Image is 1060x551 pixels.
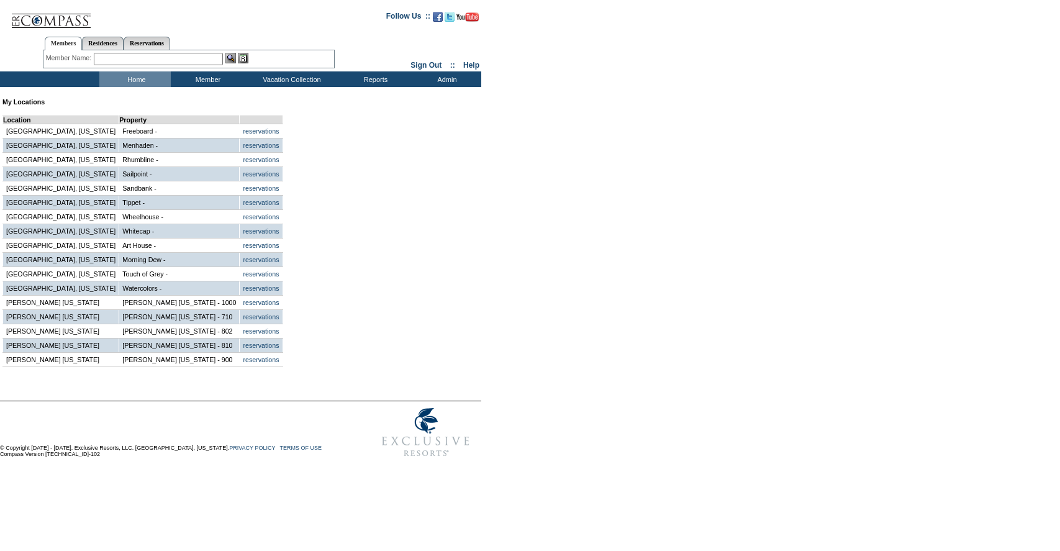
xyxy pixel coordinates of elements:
[3,116,119,124] td: Location
[243,313,279,321] a: reservations
[119,210,240,224] td: Wheelhouse -
[243,142,279,149] a: reservations
[119,139,240,153] td: Menhaden -
[119,196,240,210] td: Tippet -
[82,37,124,50] a: Residences
[243,242,279,249] a: reservations
[3,296,119,310] td: [PERSON_NAME] [US_STATE]
[3,339,119,353] td: [PERSON_NAME] [US_STATE]
[119,167,240,181] td: Sailpoint -
[119,296,240,310] td: [PERSON_NAME] [US_STATE] - 1000
[242,71,338,87] td: Vacation Collection
[2,98,45,106] b: My Locations
[410,71,481,87] td: Admin
[119,239,240,253] td: Art House -
[119,281,240,296] td: Watercolors -
[445,16,455,23] a: Follow us on Twitter
[370,401,481,463] img: Exclusive Resorts
[229,445,275,451] a: PRIVACY POLICY
[3,210,119,224] td: [GEOGRAPHIC_DATA], [US_STATE]
[243,342,279,349] a: reservations
[3,139,119,153] td: [GEOGRAPHIC_DATA], [US_STATE]
[243,256,279,263] a: reservations
[3,124,119,139] td: [GEOGRAPHIC_DATA], [US_STATE]
[386,11,430,25] td: Follow Us ::
[433,16,443,23] a: Become our fan on Facebook
[238,53,248,63] img: Reservations
[243,270,279,278] a: reservations
[3,239,119,253] td: [GEOGRAPHIC_DATA], [US_STATE]
[463,61,479,70] a: Help
[119,353,240,367] td: [PERSON_NAME] [US_STATE] - 900
[119,116,240,124] td: Property
[225,53,236,63] img: View
[3,310,119,324] td: [PERSON_NAME] [US_STATE]
[3,167,119,181] td: [GEOGRAPHIC_DATA], [US_STATE]
[119,124,240,139] td: Freeboard -
[3,196,119,210] td: [GEOGRAPHIC_DATA], [US_STATE]
[243,299,279,306] a: reservations
[456,12,479,22] img: Subscribe to our YouTube Channel
[119,267,240,281] td: Touch of Grey -
[445,12,455,22] img: Follow us on Twitter
[99,71,171,87] td: Home
[243,156,279,163] a: reservations
[243,356,279,363] a: reservations
[3,281,119,296] td: [GEOGRAPHIC_DATA], [US_STATE]
[119,339,240,353] td: [PERSON_NAME] [US_STATE] - 810
[338,71,410,87] td: Reports
[119,153,240,167] td: Rhumbline -
[119,253,240,267] td: Morning Dew -
[280,445,322,451] a: TERMS OF USE
[119,324,240,339] td: [PERSON_NAME] [US_STATE] - 802
[171,71,242,87] td: Member
[3,324,119,339] td: [PERSON_NAME] [US_STATE]
[3,353,119,367] td: [PERSON_NAME] [US_STATE]
[243,285,279,292] a: reservations
[11,3,91,29] img: Compass Home
[3,153,119,167] td: [GEOGRAPHIC_DATA], [US_STATE]
[450,61,455,70] span: ::
[3,181,119,196] td: [GEOGRAPHIC_DATA], [US_STATE]
[119,224,240,239] td: Whitecap -
[243,327,279,335] a: reservations
[243,213,279,221] a: reservations
[3,224,119,239] td: [GEOGRAPHIC_DATA], [US_STATE]
[119,310,240,324] td: [PERSON_NAME] [US_STATE] - 710
[124,37,170,50] a: Reservations
[3,267,119,281] td: [GEOGRAPHIC_DATA], [US_STATE]
[243,170,279,178] a: reservations
[119,181,240,196] td: Sandbank -
[243,127,279,135] a: reservations
[243,184,279,192] a: reservations
[3,253,119,267] td: [GEOGRAPHIC_DATA], [US_STATE]
[410,61,442,70] a: Sign Out
[456,16,479,23] a: Subscribe to our YouTube Channel
[243,199,279,206] a: reservations
[45,37,83,50] a: Members
[243,227,279,235] a: reservations
[433,12,443,22] img: Become our fan on Facebook
[46,53,94,63] div: Member Name:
